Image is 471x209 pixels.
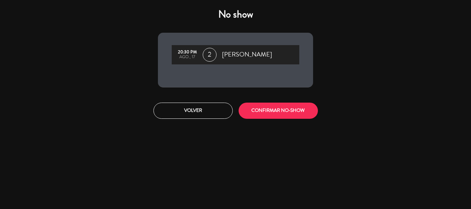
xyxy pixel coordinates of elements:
span: 2 [203,48,217,62]
div: ago., 17 [175,55,199,60]
h4: No show [158,8,313,21]
button: Volver [153,103,233,119]
button: CONFIRMAR NO-SHOW [239,103,318,119]
div: 20:30 PM [175,50,199,55]
span: [PERSON_NAME] [222,50,272,60]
